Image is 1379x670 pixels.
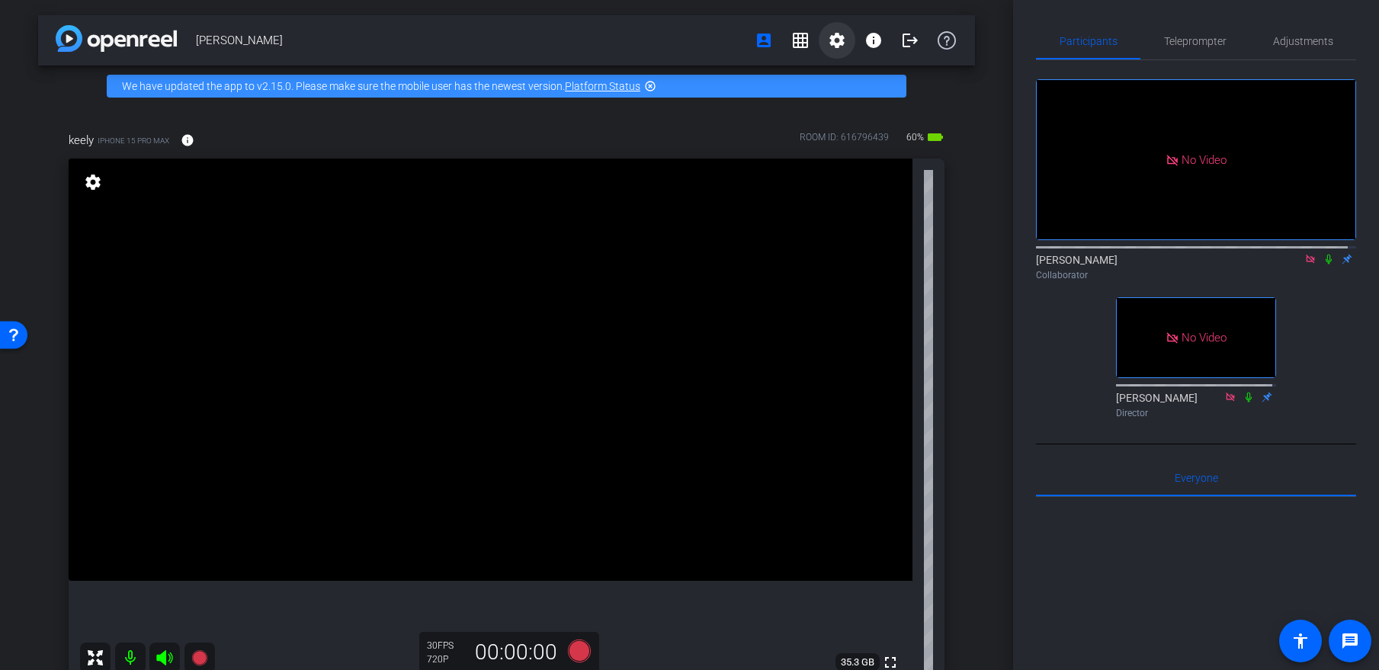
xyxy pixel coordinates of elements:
[565,80,640,92] a: Platform Status
[1116,406,1276,420] div: Director
[107,75,906,98] div: We have updated the app to v2.15.0. Please make sure the mobile user has the newest version.
[901,31,919,50] mat-icon: logout
[181,133,194,147] mat-icon: info
[82,173,104,191] mat-icon: settings
[1291,632,1310,650] mat-icon: accessibility
[427,653,465,665] div: 720P
[1060,36,1118,46] span: Participants
[56,25,177,52] img: app-logo
[1116,390,1276,420] div: [PERSON_NAME]
[828,31,846,50] mat-icon: settings
[438,640,454,651] span: FPS
[1182,152,1227,166] span: No Video
[1164,36,1227,46] span: Teleprompter
[1036,268,1356,282] div: Collaborator
[465,640,567,665] div: 00:00:00
[755,31,773,50] mat-icon: account_box
[1175,473,1218,483] span: Everyone
[1273,36,1333,46] span: Adjustments
[864,31,883,50] mat-icon: info
[427,640,465,652] div: 30
[1182,331,1227,345] span: No Video
[69,132,94,149] span: keely
[644,80,656,92] mat-icon: highlight_off
[800,130,889,152] div: ROOM ID: 616796439
[904,125,926,149] span: 60%
[196,25,746,56] span: [PERSON_NAME]
[1036,252,1356,282] div: [PERSON_NAME]
[98,135,169,146] span: iPhone 15 Pro Max
[926,128,944,146] mat-icon: battery_std
[1341,632,1359,650] mat-icon: message
[791,31,810,50] mat-icon: grid_on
